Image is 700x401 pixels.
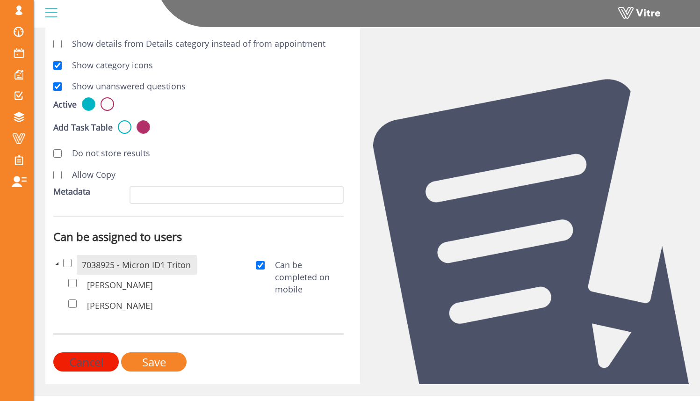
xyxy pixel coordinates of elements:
input: Cancel [53,352,119,372]
span: [PERSON_NAME] [87,300,153,311]
span: 7038925 - Micron ID1 Triton [82,259,191,270]
label: Show category icons [63,59,153,72]
label: Do not store results [63,147,150,160]
label: Show unanswered questions [63,80,186,93]
input: Show details from Details category instead of from appointment [53,40,62,48]
input: Do not store results [53,149,62,158]
label: Add Task Table [53,122,113,134]
input: Can be completed on mobile [256,261,265,270]
label: Can be completed on mobile [266,259,344,295]
label: Show details from Details category instead of from appointment [63,38,325,50]
label: Allow Copy [63,169,115,181]
input: Allow Copy [53,171,62,179]
label: Active [53,99,77,111]
input: Save [121,352,187,372]
input: Show unanswered questions [53,82,62,91]
h3: Can be assigned to users [53,231,344,243]
input: Show category icons [53,61,62,70]
span: [PERSON_NAME] [87,279,153,291]
label: Metadata [53,186,90,198]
